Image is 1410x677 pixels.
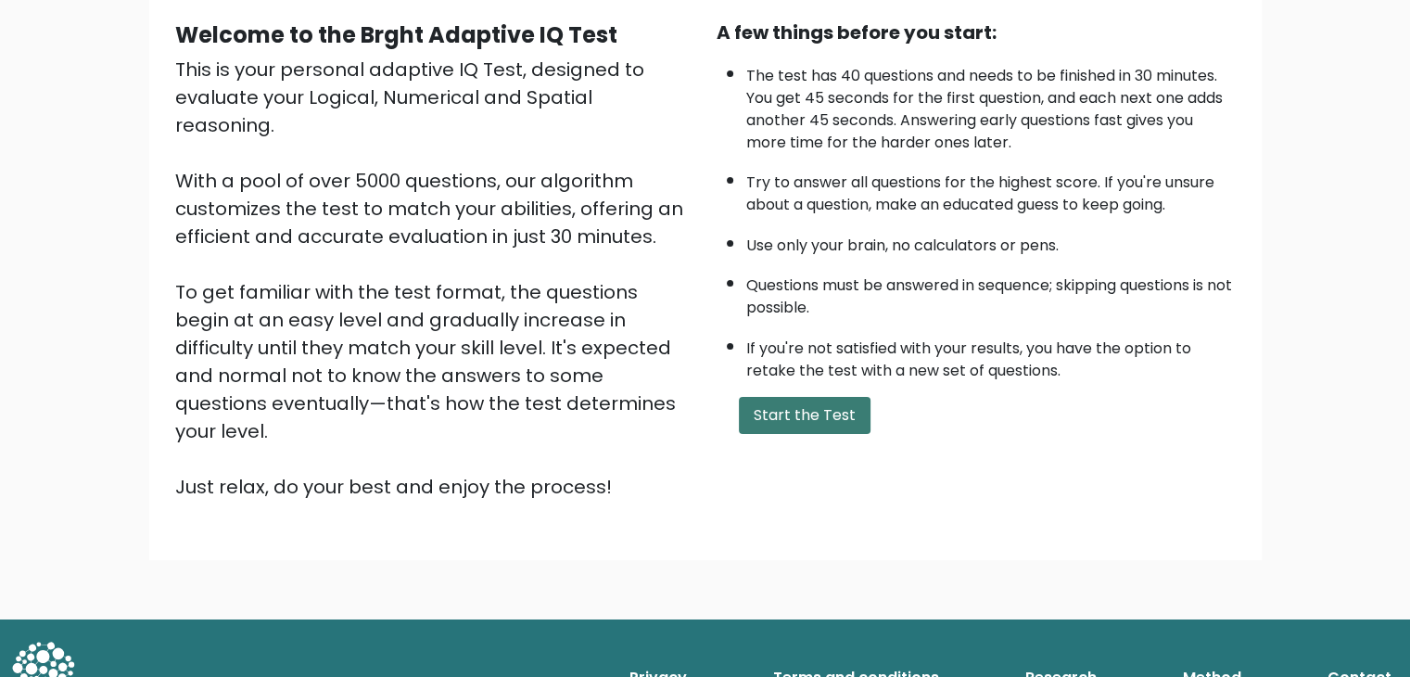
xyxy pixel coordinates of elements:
[746,56,1236,154] li: The test has 40 questions and needs to be finished in 30 minutes. You get 45 seconds for the firs...
[746,225,1236,257] li: Use only your brain, no calculators or pens.
[746,162,1236,216] li: Try to answer all questions for the highest score. If you're unsure about a question, make an edu...
[175,56,694,501] div: This is your personal adaptive IQ Test, designed to evaluate your Logical, Numerical and Spatial ...
[175,19,617,50] b: Welcome to the Brght Adaptive IQ Test
[739,397,870,434] button: Start the Test
[746,265,1236,319] li: Questions must be answered in sequence; skipping questions is not possible.
[746,328,1236,382] li: If you're not satisfied with your results, you have the option to retake the test with a new set ...
[717,19,1236,46] div: A few things before you start:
